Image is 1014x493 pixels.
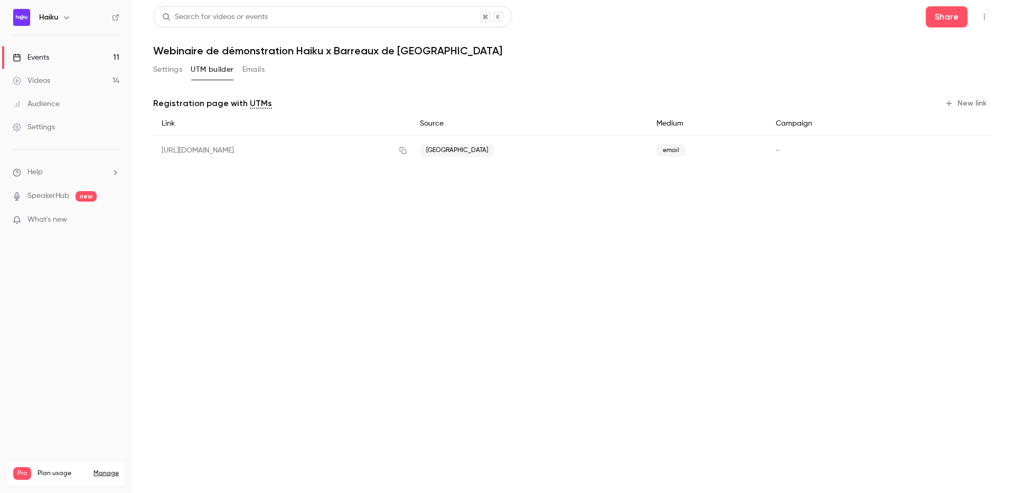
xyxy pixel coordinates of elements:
button: New link [941,95,993,112]
span: What's new [27,214,67,225]
img: Haiku [13,9,30,26]
iframe: Noticeable Trigger [107,215,119,225]
div: Source [411,112,648,136]
div: Videos [13,75,50,86]
div: Search for videos or events [162,12,268,23]
span: [GEOGRAPHIC_DATA] [420,144,494,157]
button: Settings [153,61,182,78]
div: Link [153,112,411,136]
div: Events [13,52,49,63]
span: Plan usage [37,469,87,478]
a: UTMs [250,97,272,110]
div: [URL][DOMAIN_NAME] [153,136,411,166]
h6: Haiku [39,12,58,23]
h1: Webinaire de démonstration Haiku x Barreaux de [GEOGRAPHIC_DATA] [153,44,993,57]
span: email [656,144,686,157]
span: Pro [13,467,31,480]
span: Help [27,167,43,178]
span: - [776,147,780,154]
button: Emails [242,61,265,78]
div: Settings [13,122,55,132]
p: Registration page with [153,97,272,110]
span: new [76,191,97,202]
button: UTM builder [191,61,233,78]
a: SpeakerHub [27,191,69,202]
a: Manage [93,469,119,478]
button: Share [926,6,968,27]
li: help-dropdown-opener [13,167,119,178]
div: Campaign [767,112,906,136]
div: Medium [648,112,767,136]
div: Audience [13,99,60,109]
